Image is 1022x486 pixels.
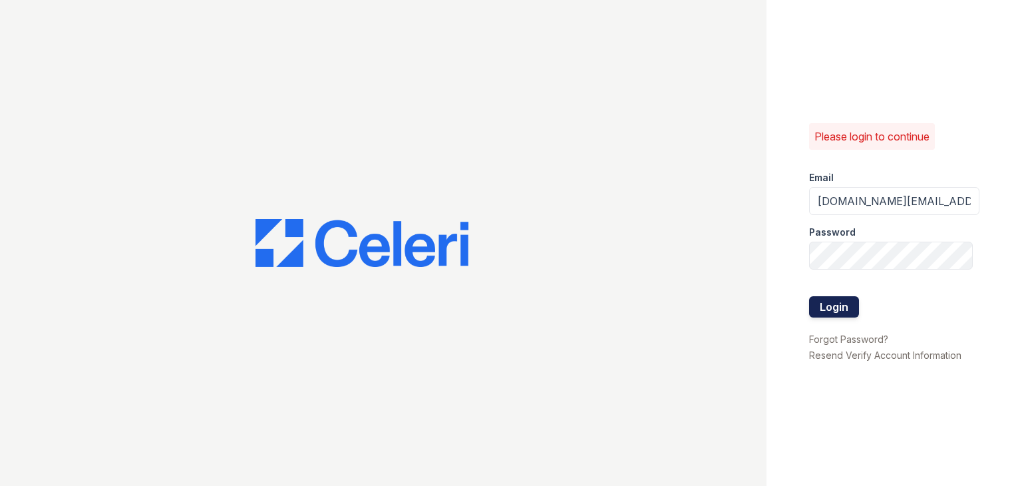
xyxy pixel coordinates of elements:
[809,334,888,345] a: Forgot Password?
[814,128,930,144] p: Please login to continue
[809,350,961,361] a: Resend Verify Account Information
[255,219,468,267] img: CE_Logo_Blue-a8612792a0a2168367f1c8372b55b34899dd931a85d93a1a3d3e32e68fde9ad4.png
[809,226,856,239] label: Password
[809,296,859,318] button: Login
[809,171,834,184] label: Email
